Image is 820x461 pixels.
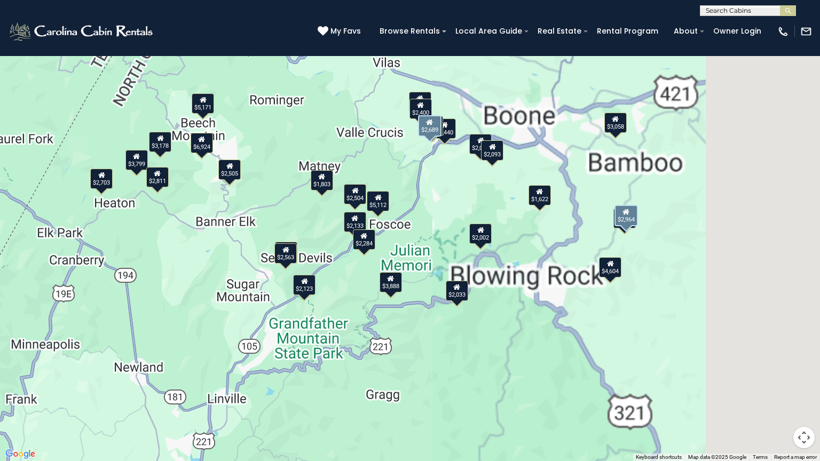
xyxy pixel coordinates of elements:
a: Real Estate [532,23,587,39]
a: Owner Login [708,23,767,39]
img: phone-regular-white.png [777,26,789,37]
a: About [668,23,703,39]
div: $4,604 [599,257,621,277]
div: $3,058 [604,113,627,133]
div: $1,622 [529,185,551,205]
div: $2,964 [614,205,638,226]
img: mail-regular-white.png [800,26,812,37]
a: Browse Rentals [374,23,445,39]
span: My Favs [330,26,361,37]
a: Rental Program [592,23,664,39]
a: My Favs [318,26,364,37]
a: Local Area Guide [450,23,527,39]
img: White-1-2.png [8,21,156,42]
div: $3,052 [613,208,636,228]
